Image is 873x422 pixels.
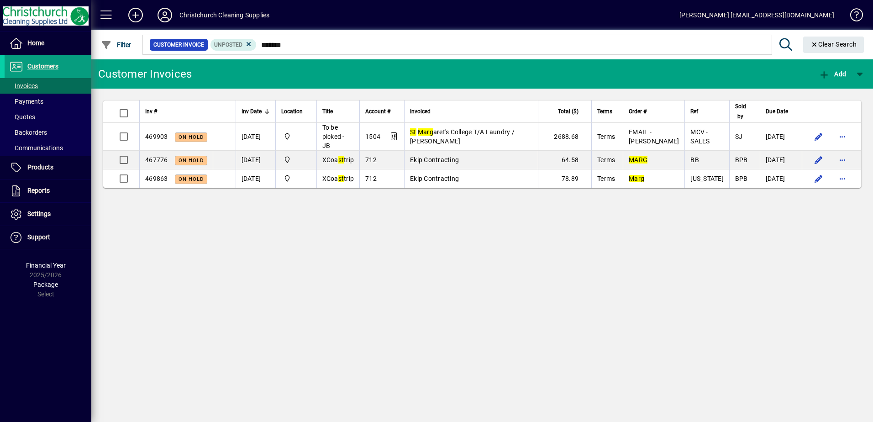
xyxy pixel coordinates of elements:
span: [US_STATE] [690,175,724,182]
span: Customers [27,63,58,70]
span: Package [33,281,58,288]
span: 469903 [145,133,168,140]
a: Reports [5,179,91,202]
div: Customer Invoices [98,67,192,81]
button: More options [835,129,850,144]
span: On hold [179,134,204,140]
button: More options [835,171,850,186]
span: Add [819,70,846,78]
button: Add [816,66,848,82]
td: 2688.68 [538,123,591,151]
div: Invoiced [410,106,532,116]
a: Products [5,156,91,179]
button: Profile [150,7,179,23]
a: Home [5,32,91,55]
span: Support [27,233,50,241]
div: Total ($) [544,106,587,116]
button: Edit [811,153,826,167]
td: [DATE] [236,123,275,151]
span: Terms [597,175,615,182]
span: BPB [735,156,748,164]
span: Due Date [766,106,788,116]
span: Location [281,106,303,116]
span: Payments [9,98,43,105]
div: Inv Date [242,106,270,116]
span: Invoices [9,82,38,90]
span: 467776 [145,156,168,164]
span: SJ [735,133,743,140]
span: Inv Date [242,106,262,116]
em: st [338,175,344,182]
td: [DATE] [760,151,802,169]
span: Terms [597,106,612,116]
span: Ekip Contracting [410,175,459,182]
span: Products [27,164,53,171]
span: Filter [101,41,131,48]
span: Terms [597,156,615,164]
button: Filter [99,37,134,53]
span: MCV - SALES [690,128,710,145]
span: 469863 [145,175,168,182]
div: Christchurch Cleaning Supplies [179,8,269,22]
td: [DATE] [760,169,802,188]
span: 1504 [365,133,380,140]
span: On hold [179,176,204,182]
span: Quotes [9,113,35,121]
td: [DATE] [760,123,802,151]
a: Communications [5,140,91,156]
em: Marg [629,175,644,182]
em: Marg [418,128,433,136]
span: Terms [597,133,615,140]
span: Financial Year [26,262,66,269]
span: Clear Search [810,41,857,48]
span: Invoiced [410,106,431,116]
span: 712 [365,175,377,182]
button: Edit [811,129,826,144]
em: MARG [629,156,647,164]
button: Add [121,7,150,23]
em: st [338,156,344,164]
span: BB [690,156,699,164]
button: Clear [803,37,864,53]
td: [DATE] [236,151,275,169]
span: 712 [365,156,377,164]
div: Location [281,106,311,116]
a: Settings [5,203,91,226]
span: Communications [9,144,63,152]
a: Payments [5,94,91,109]
span: Account # [365,106,390,116]
span: XCoa trip [322,156,354,164]
div: Ref [690,106,724,116]
mat-chip: Customer Invoice Status: Unposted [210,39,257,51]
a: Knowledge Base [843,2,862,32]
span: Ekip Contracting [410,156,459,164]
button: More options [835,153,850,167]
td: [DATE] [236,169,275,188]
div: Due Date [766,106,796,116]
span: Total ($) [558,106,578,116]
span: Sold by [735,101,746,121]
span: Inv # [145,106,157,116]
span: Christchurch Cleaning Supplies Ltd [281,155,311,165]
span: Backorders [9,129,47,136]
span: EMAIL - [PERSON_NAME] [629,128,679,145]
span: XCoa trip [322,175,354,182]
div: Inv # [145,106,207,116]
span: Christchurch Cleaning Supplies Ltd [281,174,311,184]
button: Edit [811,171,826,186]
span: Title [322,106,333,116]
div: [PERSON_NAME] [EMAIL_ADDRESS][DOMAIN_NAME] [679,8,834,22]
span: To be picked - JB [322,124,345,149]
span: Unposted [214,42,242,48]
span: Customer Invoice [153,40,204,49]
span: aret's College T/A Laundry / [PERSON_NAME] [410,128,515,145]
span: On hold [179,158,204,164]
a: Backorders [5,125,91,140]
a: Quotes [5,109,91,125]
span: Order # [629,106,647,116]
td: 78.89 [538,169,591,188]
a: Support [5,226,91,249]
span: Reports [27,187,50,194]
div: Title [322,106,354,116]
a: Invoices [5,78,91,94]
